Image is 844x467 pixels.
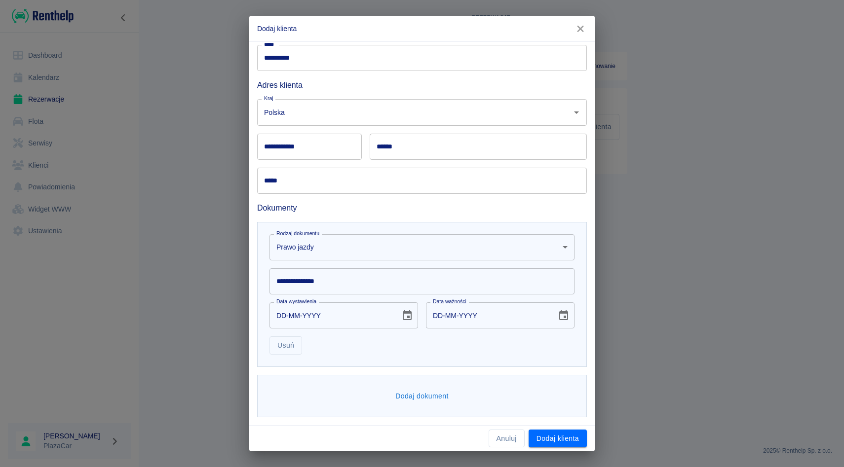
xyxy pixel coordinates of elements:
[257,202,587,214] h6: Dokumenty
[269,336,302,355] button: Usuń
[554,306,574,325] button: Choose date
[570,106,583,119] button: Otwórz
[249,16,595,41] h2: Dodaj klienta
[276,230,319,237] label: Rodzaj dokumentu
[489,430,525,448] button: Anuluj
[426,302,550,328] input: DD-MM-YYYY
[529,430,587,448] button: Dodaj klienta
[391,387,453,405] button: Dodaj dokument
[264,95,273,102] label: Kraj
[276,298,316,305] label: Data wystawienia
[269,302,393,328] input: DD-MM-YYYY
[397,306,417,325] button: Choose date
[269,234,575,260] div: Prawo jazdy
[433,298,466,305] label: Data ważności
[257,79,587,91] h6: Adres klienta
